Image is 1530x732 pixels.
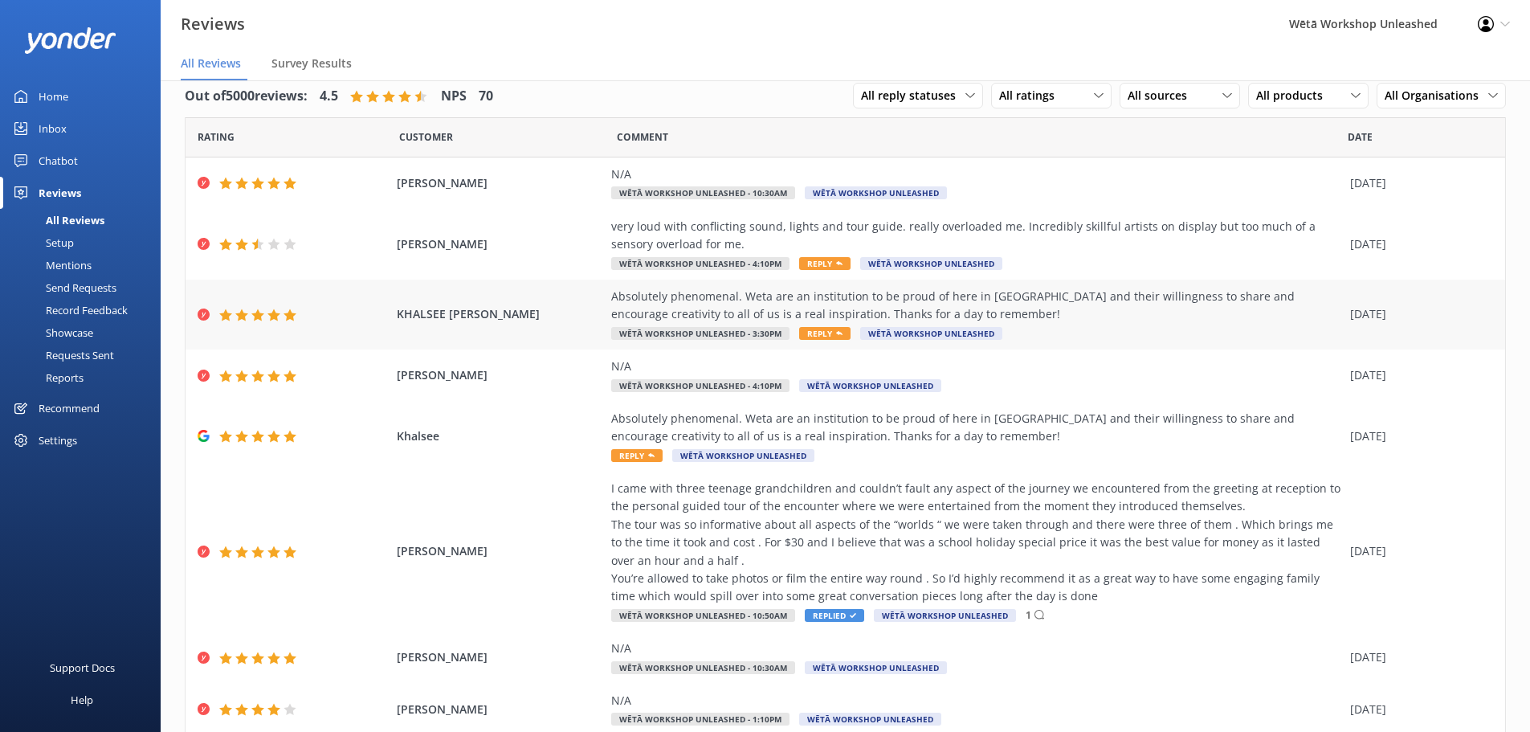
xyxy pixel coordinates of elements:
h4: 70 [479,86,493,107]
span: All sources [1128,87,1197,104]
div: Home [39,80,68,112]
p: 1 [1026,607,1031,623]
h3: Reviews [181,11,245,37]
span: Wētā Workshop Unleashed [799,379,941,392]
img: yonder-white-logo.png [24,27,116,54]
a: Requests Sent [10,344,161,366]
span: All reply statuses [861,87,965,104]
div: [DATE] [1350,174,1485,192]
span: Question [617,129,668,145]
div: Settings [39,424,77,456]
a: Send Requests [10,276,161,299]
div: Setup [10,231,74,254]
span: Reply [611,449,663,462]
div: Record Feedback [10,299,128,321]
h4: 4.5 [320,86,338,107]
a: Showcase [10,321,161,344]
a: Mentions [10,254,161,276]
span: Wētā Workshop Unleashed - 1:10pm [611,713,789,726]
span: Wētā Workshop Unleashed [672,449,814,462]
div: [DATE] [1350,235,1485,253]
div: N/A [611,692,1342,710]
div: very loud with conflicting sound, lights and tour guide. really overloaded me. Incredibly skillfu... [611,218,1342,254]
div: All Reviews [10,209,104,231]
span: All Reviews [181,55,241,72]
span: Date [198,129,235,145]
span: [PERSON_NAME] [397,648,604,666]
div: Showcase [10,321,93,344]
span: All Organisations [1385,87,1488,104]
span: Wētā Workshop Unleashed [874,609,1016,622]
div: [DATE] [1350,648,1485,666]
span: Wētā Workshop Unleashed [860,327,1002,340]
div: [DATE] [1350,366,1485,384]
span: Wētā Workshop Unleashed [805,661,947,674]
div: I came with three teenage grandchildren and couldn’t fault any aspect of the journey we encounter... [611,480,1342,606]
div: N/A [611,358,1342,375]
span: KHALSEE [PERSON_NAME] [397,305,604,323]
div: Chatbot [39,145,78,177]
div: Send Requests [10,276,116,299]
div: [DATE] [1350,305,1485,323]
span: Wētā Workshop Unleashed - 3:30pm [611,327,789,340]
div: Recommend [39,392,100,424]
span: Wētā Workshop Unleashed [860,257,1002,270]
div: Absolutely phenomenal. Weta are an institution to be proud of here in [GEOGRAPHIC_DATA] and their... [611,410,1342,446]
a: Setup [10,231,161,254]
span: Wētā Workshop Unleashed - 4:10pm [611,379,789,392]
span: Reply [799,327,851,340]
a: Reports [10,366,161,389]
div: [DATE] [1350,542,1485,560]
div: [DATE] [1350,427,1485,445]
span: Date [399,129,453,145]
div: Absolutely phenomenal. Weta are an institution to be proud of here in [GEOGRAPHIC_DATA] and their... [611,288,1342,324]
div: Requests Sent [10,344,114,366]
span: Date [1348,129,1373,145]
span: Wētā Workshop Unleashed - 4:10pm [611,257,789,270]
a: All Reviews [10,209,161,231]
span: [PERSON_NAME] [397,542,604,560]
span: Replied [805,609,864,622]
span: All products [1256,87,1332,104]
div: N/A [611,640,1342,657]
span: Wētā Workshop Unleashed [799,713,941,726]
span: [PERSON_NAME] [397,174,604,192]
div: [DATE] [1350,701,1485,718]
div: Reviews [39,177,81,209]
span: [PERSON_NAME] [397,366,604,384]
span: Wētā Workshop Unleashed - 10:30am [611,186,795,199]
div: N/A [611,166,1342,183]
span: Wētā Workshop Unleashed - 10:50am [611,609,795,622]
span: [PERSON_NAME] [397,235,604,253]
div: Inbox [39,112,67,145]
a: Record Feedback [10,299,161,321]
div: Reports [10,366,84,389]
div: Help [71,684,93,716]
span: Wētā Workshop Unleashed [805,186,947,199]
span: Reply [799,257,851,270]
h4: NPS [441,86,467,107]
span: Survey Results [271,55,352,72]
span: [PERSON_NAME] [397,701,604,718]
div: Support Docs [50,652,115,684]
span: Wētā Workshop Unleashed - 10:30am [611,661,795,674]
span: All ratings [999,87,1064,104]
div: Mentions [10,254,92,276]
span: Khalsee [397,427,604,445]
h4: Out of 5000 reviews: [185,86,308,107]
